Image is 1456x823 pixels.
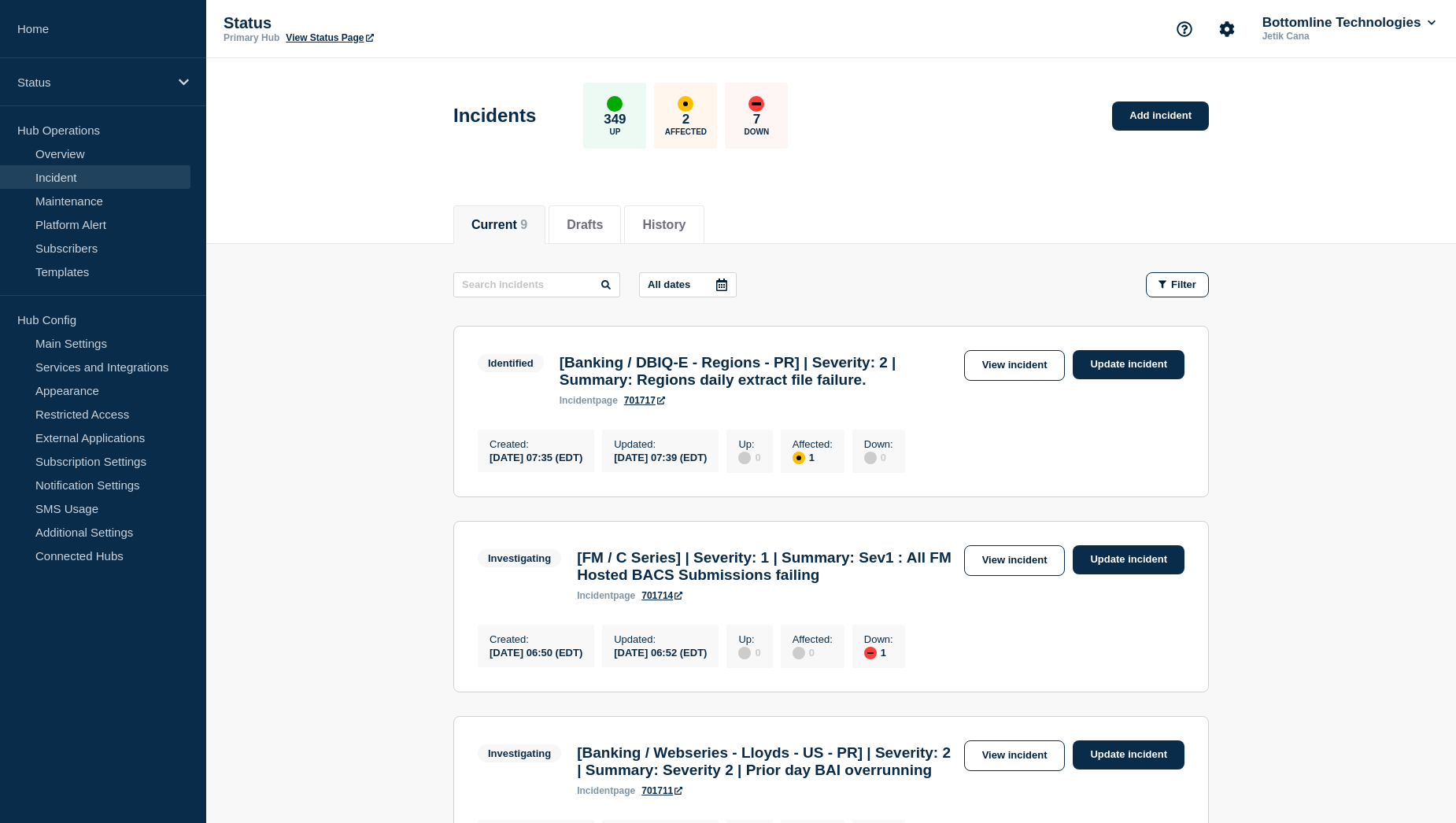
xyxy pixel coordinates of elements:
[478,744,561,762] span: Investigating
[17,76,168,89] p: Status
[964,545,1066,576] a: View incident
[577,744,955,779] h3: [Banking / Webseries - Lloyds - US - PR] | Severity: 2 | Summary: Severity 2 | Prior day BAI over...
[738,438,760,450] p: Up :
[1171,279,1196,290] span: Filter
[641,785,682,796] a: 701711
[738,647,751,659] div: disabled
[224,32,279,43] p: Primary Hub
[478,549,561,567] span: Investigating
[864,647,877,659] div: down
[224,14,538,32] p: Status
[614,450,707,463] div: [DATE] 07:39 (EDT)
[1073,545,1184,574] a: Update incident
[745,127,770,136] p: Down
[864,438,893,450] p: Down :
[793,450,833,464] div: 1
[1168,13,1201,46] button: Support
[1210,13,1244,46] button: Account settings
[864,645,893,659] div: 1
[793,645,833,659] div: 0
[453,272,620,297] input: Search incidents
[520,218,527,231] span: 9
[453,105,536,127] h1: Incidents
[560,395,596,406] span: incident
[964,740,1066,771] a: View incident
[471,218,527,232] button: Current 9
[641,590,682,601] a: 701714
[609,127,620,136] p: Up
[567,218,603,232] button: Drafts
[793,438,833,450] p: Affected :
[793,633,833,645] p: Affected :
[864,633,893,645] p: Down :
[648,279,690,290] p: All dates
[738,452,751,464] div: disabled
[490,438,582,450] p: Created :
[490,633,582,645] p: Created :
[614,645,707,659] div: [DATE] 06:52 (EDT)
[614,633,707,645] p: Updated :
[864,450,893,464] div: 0
[738,450,760,464] div: 0
[490,645,582,659] div: [DATE] 06:50 (EDT)
[560,395,618,406] p: page
[624,395,665,406] a: 701717
[614,438,707,450] p: Updated :
[642,218,686,232] button: History
[1259,31,1423,42] p: Jetik Cana
[748,96,764,112] div: down
[286,32,373,43] a: View Status Page
[793,647,805,659] div: disabled
[1112,101,1209,131] a: Add incident
[1073,350,1184,379] a: Update incident
[478,354,544,372] span: Identified
[577,549,955,584] h3: [FM / C Series] | Severity: 1 | Summary: Sev1 : All FM Hosted BACS Submissions failing
[577,590,613,601] span: incident
[577,590,635,601] p: page
[678,96,693,112] div: affected
[604,112,626,127] p: 349
[738,633,760,645] p: Up :
[490,450,582,463] div: [DATE] 07:35 (EDT)
[665,127,707,136] p: Affected
[864,452,877,464] div: disabled
[1146,272,1209,297] button: Filter
[753,112,760,127] p: 7
[577,785,613,796] span: incident
[639,272,737,297] button: All dates
[738,645,760,659] div: 0
[560,354,956,389] h3: [Banking / DBIQ-E - Regions - PR] | Severity: 2 | Summary: Regions daily extract file failure.
[1259,15,1439,31] button: Bottomline Technologies
[682,112,689,127] p: 2
[793,452,805,464] div: affected
[577,785,635,796] p: page
[964,350,1066,381] a: View incident
[1073,740,1184,769] a: Update incident
[607,96,623,112] div: up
